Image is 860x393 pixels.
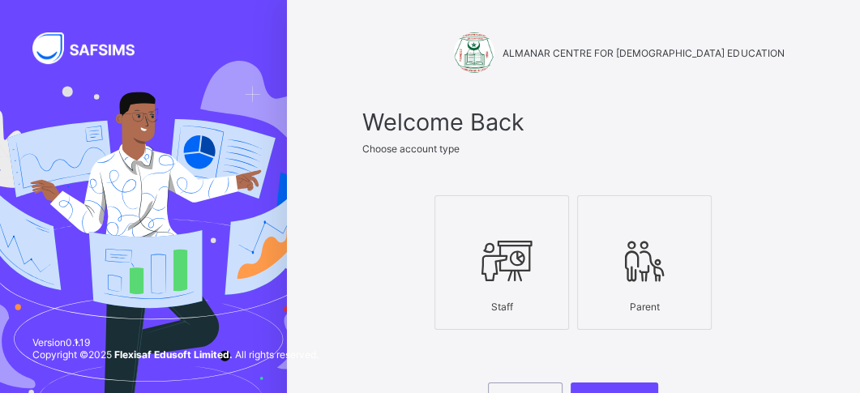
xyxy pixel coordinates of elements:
strong: Flexisaf Edusoft Limited. [114,348,233,361]
img: SAFSIMS Logo [32,32,154,64]
div: Parent [586,293,703,321]
span: Choose account type [362,143,460,155]
div: Staff [443,293,560,321]
span: Copyright © 2025 All rights reserved. [32,348,319,361]
span: ALMANAR CENTRE FOR [DEMOGRAPHIC_DATA] EDUCATION [503,47,784,59]
span: Version 0.1.19 [32,336,319,348]
span: Welcome Back [362,108,784,136]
